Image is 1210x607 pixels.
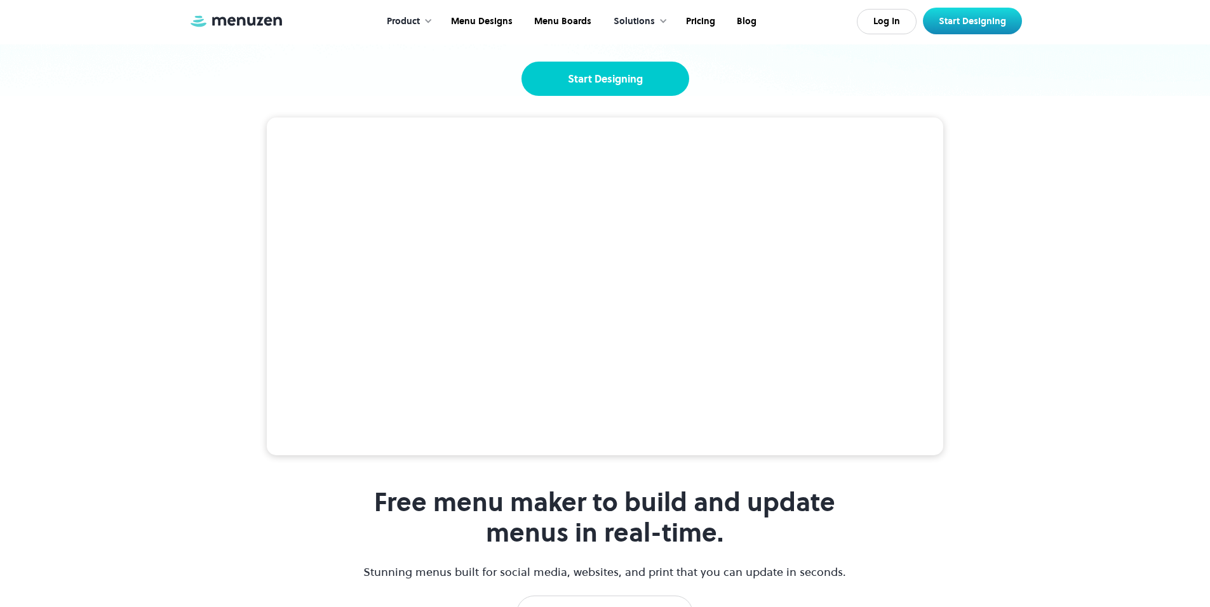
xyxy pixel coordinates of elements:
[374,2,439,41] div: Product
[387,15,420,29] div: Product
[362,487,848,548] h1: Free menu maker to build and update menus in real-time.
[674,2,725,41] a: Pricing
[522,2,601,41] a: Menu Boards
[725,2,766,41] a: Blog
[601,2,674,41] div: Solutions
[439,2,522,41] a: Menu Designs
[521,62,689,96] a: Start Designing
[614,15,655,29] div: Solutions
[923,8,1022,34] a: Start Designing
[857,9,917,34] a: Log In
[362,563,848,580] p: Stunning menus built for social media, websites, and print that you can update in seconds.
